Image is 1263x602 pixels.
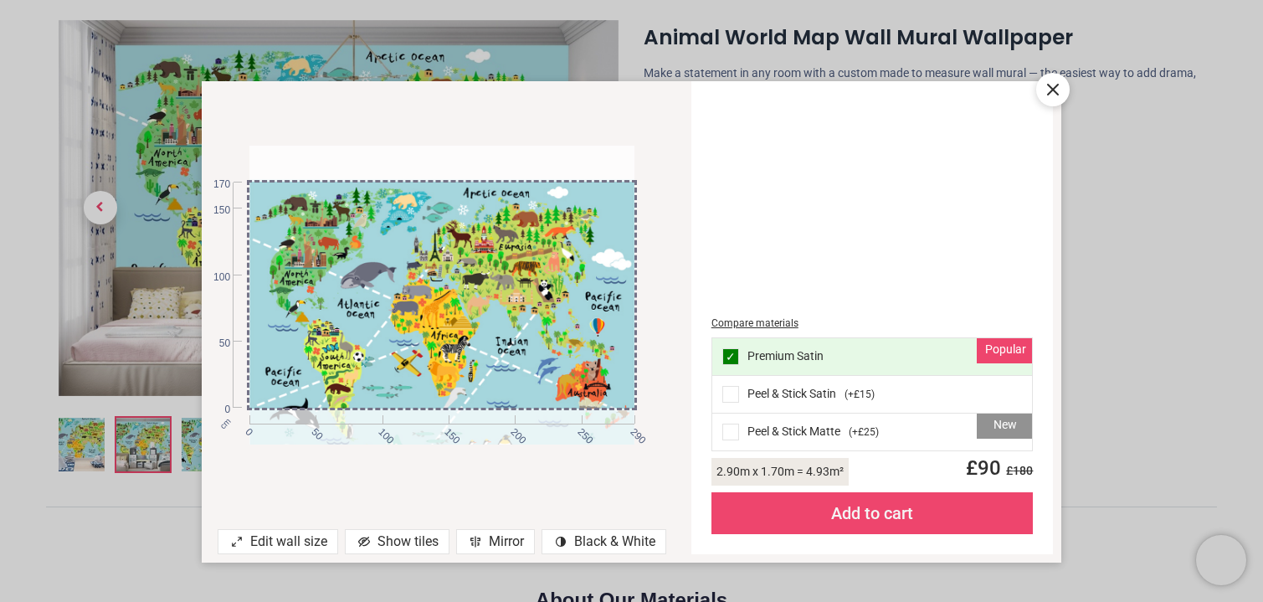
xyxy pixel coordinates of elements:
[542,529,666,554] div: Black & White
[712,414,1033,450] div: Peel & Stick Matte
[198,203,230,218] span: 150
[309,425,320,436] span: 50
[198,178,230,192] span: 170
[574,425,585,436] span: 250
[456,529,535,554] div: Mirror
[627,425,638,436] span: 290
[375,425,386,436] span: 100
[977,414,1032,439] div: New
[508,425,519,436] span: 200
[845,388,875,402] span: ( +£15 )
[441,425,452,436] span: 150
[977,338,1032,363] div: Popular
[198,403,230,417] span: 0
[198,270,230,285] span: 100
[956,456,1033,480] span: £ 90
[711,316,1034,331] div: Compare materials
[711,458,849,486] div: 2.90 m x 1.70 m = 4.93 m²
[712,376,1033,414] div: Peel & Stick Satin
[712,338,1033,376] div: Premium Satin
[1001,464,1033,477] span: £ 180
[242,425,253,436] span: 0
[198,337,230,351] span: 50
[849,425,879,440] span: ( +£25 )
[218,417,233,431] span: cm
[345,529,449,554] div: Show tiles
[726,351,736,363] span: ✓
[711,492,1034,534] div: Add to cart
[1196,535,1246,585] iframe: Brevo live chat
[218,529,338,554] div: Edit wall size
